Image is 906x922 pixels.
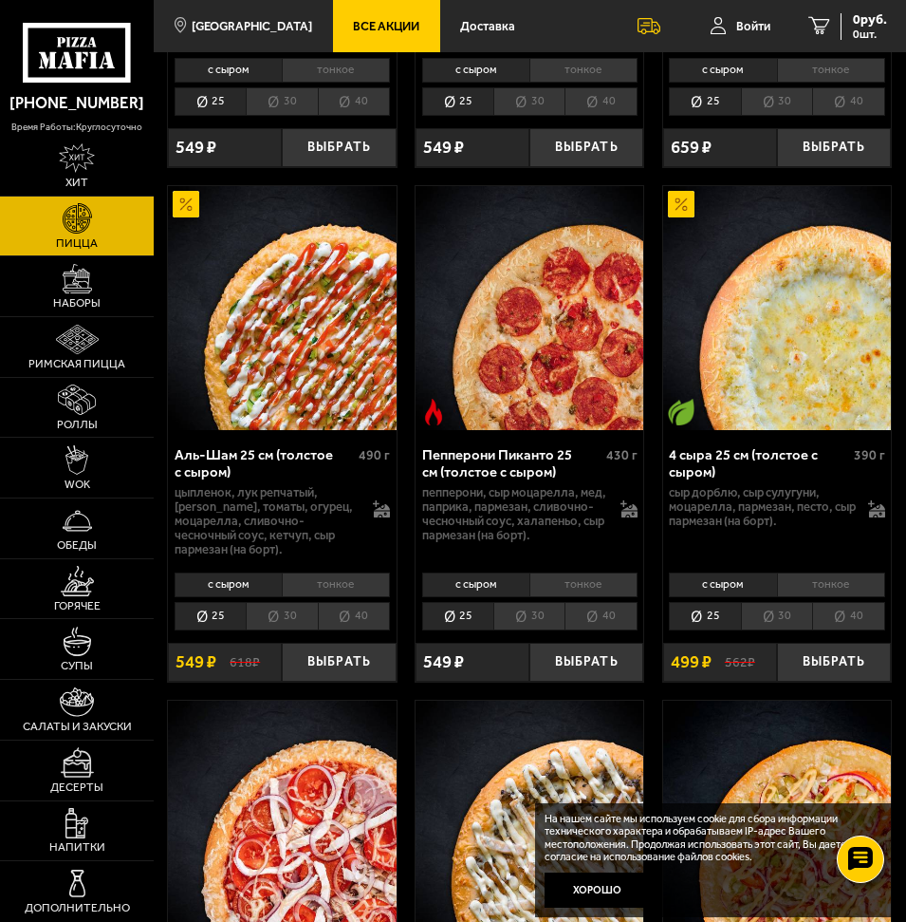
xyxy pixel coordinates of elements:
[725,654,755,669] s: 562 ₽
[416,186,643,429] a: Острое блюдоПепперони Пиканто 25 см (толстое с сыром)
[57,419,98,430] span: Роллы
[175,58,282,84] li: с сыром
[812,602,884,630] li: 40
[493,602,564,630] li: 30
[416,186,643,429] img: Пепперони Пиканто 25 см (толстое с сыром)
[663,186,891,429] a: АкционныйВегетарианское блюдо4 сыра 25 см (толстое с сыром)
[175,573,282,598] li: с сыром
[168,186,396,429] a: АкционныйАль-Шам 25 см (толстое с сыром)
[669,447,848,481] div: 4 сыра 25 см (толстое с сыром)
[53,297,101,309] span: Наборы
[422,87,493,116] li: 25
[65,177,88,188] span: Хит
[606,447,638,463] span: 430 г
[663,186,891,429] img: 4 сыра 25 см (толстое с сыром)
[529,128,643,167] button: Выбрать
[777,573,885,598] li: тонкое
[529,573,638,598] li: тонкое
[175,602,246,630] li: 25
[246,602,317,630] li: 30
[422,602,493,630] li: 25
[353,20,419,32] span: Все Акции
[741,602,812,630] li: 30
[176,653,216,671] span: 549 ₽
[28,358,125,369] span: Римская пицца
[777,643,891,682] button: Выбрать
[50,781,103,793] span: Десерты
[246,87,317,116] li: 30
[318,87,390,116] li: 40
[671,653,712,671] span: 499 ₽
[668,399,694,425] img: Вегетарианское блюдо
[282,573,390,598] li: тонкое
[671,139,712,157] span: 659 ₽
[173,191,199,217] img: Акционный
[669,573,776,598] li: с сыром
[854,447,885,463] span: 390 г
[25,902,130,913] span: Дополнительно
[49,841,105,853] span: Напитки
[422,58,529,84] li: с сыром
[812,87,884,116] li: 40
[777,128,891,167] button: Выбрать
[736,20,770,32] span: Войти
[422,447,601,481] div: Пепперони Пиканто 25 см (толстое с сыром)
[423,139,464,157] span: 549 ₽
[175,447,354,481] div: Аль-Шам 25 см (толстое с сыром)
[318,602,390,630] li: 40
[57,539,97,551] span: Обеды
[282,58,390,84] li: тонкое
[669,58,776,84] li: с сыром
[61,660,93,671] span: Супы
[668,191,694,217] img: Акционный
[422,573,529,598] li: с сыром
[493,87,564,116] li: 30
[853,13,887,27] span: 0 руб.
[175,486,363,557] p: цыпленок, лук репчатый, [PERSON_NAME], томаты, огурец, моцарелла, сливочно-чесночный соус, кетчуп...
[545,813,877,864] p: На нашем сайте мы используем cookie для сбора информации технического характера и обрабатываем IP...
[529,643,643,682] button: Выбрать
[545,873,651,908] button: Хорошо
[192,20,312,32] span: [GEOGRAPHIC_DATA]
[168,186,396,429] img: Аль-Шам 25 см (толстое с сыром)
[422,486,611,543] p: пепперони, сыр Моцарелла, мед, паприка, пармезан, сливочно-чесночный соус, халапеньо, сыр пармеза...
[282,643,396,682] button: Выбрать
[564,87,637,116] li: 40
[176,139,216,157] span: 549 ₽
[529,58,638,84] li: тонкое
[741,87,812,116] li: 30
[54,600,101,612] span: Горячее
[359,447,390,463] span: 490 г
[669,602,740,630] li: 25
[230,654,260,669] s: 618 ₽
[460,20,515,32] span: Доставка
[175,87,246,116] li: 25
[65,479,90,490] span: WOK
[420,399,447,425] img: Острое блюдо
[564,602,637,630] li: 40
[23,721,132,732] span: Салаты и закуски
[282,128,396,167] button: Выбрать
[853,28,887,40] span: 0 шт.
[669,87,740,116] li: 25
[423,653,464,671] span: 549 ₽
[56,237,98,249] span: Пицца
[777,58,885,84] li: тонкое
[669,486,858,529] p: сыр дорблю, сыр сулугуни, моцарелла, пармезан, песто, сыр пармезан (на борт).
